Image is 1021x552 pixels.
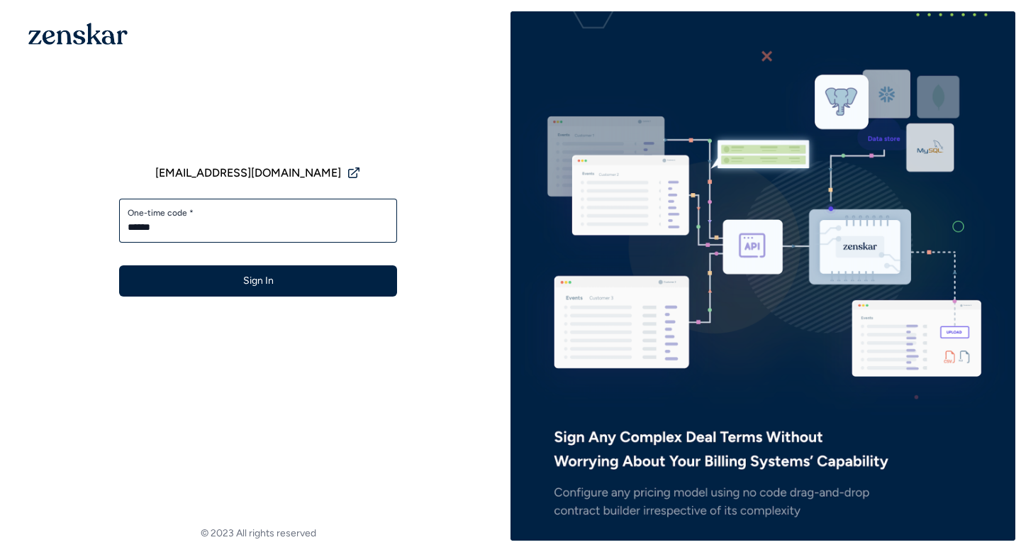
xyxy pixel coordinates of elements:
button: Sign In [119,265,397,297]
footer: © 2023 All rights reserved [6,526,510,541]
img: 1OGAJ2xQqyY4LXKgY66KYq0eOWRCkrZdAb3gUhuVAqdWPZE9SRJmCz+oDMSn4zDLXe31Ii730ItAGKgCKgCCgCikA4Av8PJUP... [28,23,128,45]
label: One-time code * [128,207,389,219]
span: [EMAIL_ADDRESS][DOMAIN_NAME] [155,165,341,182]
